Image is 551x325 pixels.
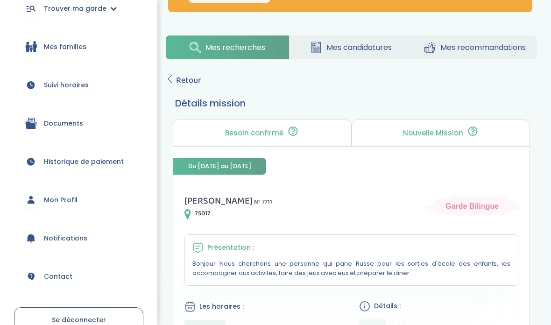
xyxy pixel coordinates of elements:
[205,42,265,53] span: Mes recherches
[44,195,78,205] span: Mon Profil
[195,209,211,219] span: 75017
[207,243,254,253] span: Présentation :
[173,158,266,174] span: Du [DATE] au [DATE]
[14,106,143,140] a: Documents
[175,96,528,110] h3: Détails mission
[14,183,143,217] a: Mon Profil
[14,30,143,64] a: Mes familles
[290,35,413,59] a: Mes candidatures
[14,145,143,178] a: Historique de paiement
[326,42,392,53] span: Mes candidatures
[445,201,499,211] span: Garde Bilingue
[184,193,253,208] span: [PERSON_NAME]
[44,4,106,14] span: Trouver ma garde
[176,74,201,87] span: Retour
[374,301,401,311] span: Détails :
[192,259,510,278] p: Bonjour Nous cherchons une personne qui parle Russe pour les sorties d'école des enfants, les acc...
[14,260,143,293] a: Contact
[44,80,89,90] span: Suivi horaires
[254,197,272,207] span: N° 7711
[52,315,106,325] span: Se déconnecter
[166,74,201,87] a: Retour
[14,221,143,255] a: Notifications
[44,157,124,167] span: Historique de paiement
[225,129,283,137] p: Besoin confirmé
[199,302,244,311] span: Les horaires :
[14,68,143,102] a: Suivi horaires
[403,129,463,137] p: Nouvelle Mission
[44,272,72,282] span: Contact
[413,35,537,59] a: Mes recommandations
[44,233,87,243] span: Notifications
[44,42,86,52] span: Mes familles
[44,119,83,128] span: Documents
[166,35,289,59] a: Mes recherches
[440,42,526,53] span: Mes recommandations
